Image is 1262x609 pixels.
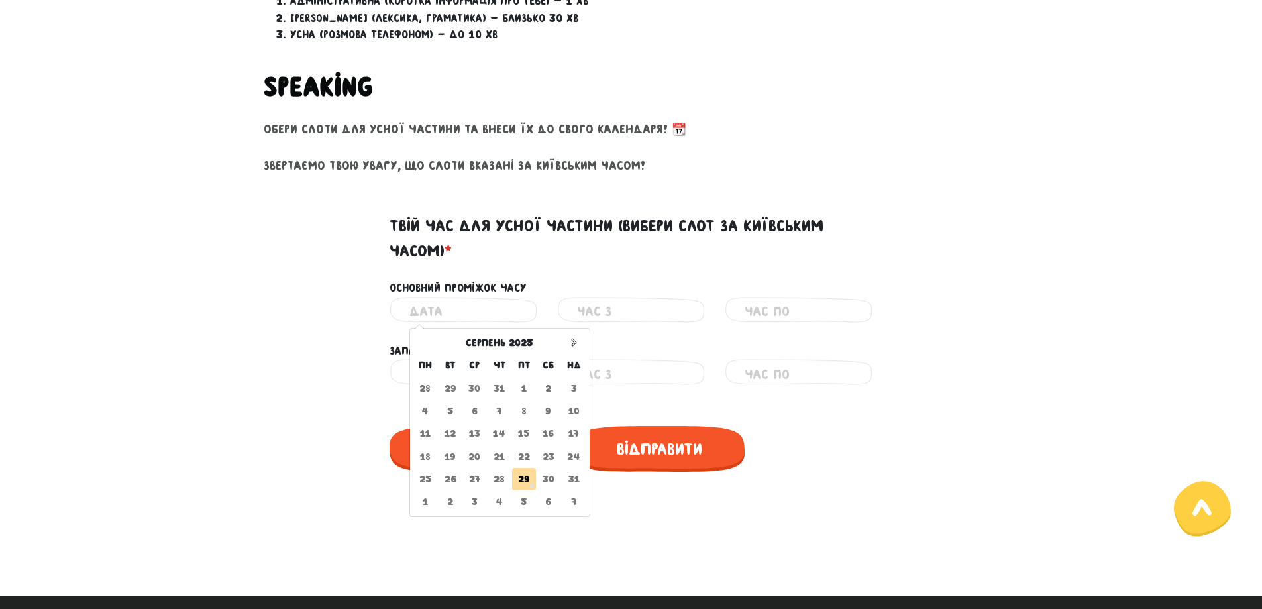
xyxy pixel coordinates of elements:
[512,468,537,490] td: 29
[413,354,439,376] th: пн
[264,70,999,103] h2: Speaking
[438,468,462,490] td: 26
[462,468,487,490] td: 27
[462,490,487,513] td: 3
[438,354,462,376] th: вт
[577,297,685,327] input: Час з
[438,376,462,399] td: 29
[560,376,587,399] td: 3
[536,376,560,399] td: 2
[512,445,537,468] td: 22
[390,213,873,264] label: Твій час для усної частини (вибери слот за київським часом)
[560,422,587,445] td: 17
[487,490,512,513] td: 4
[577,359,685,389] input: Час з
[536,445,560,468] td: 23
[413,400,439,422] td: 4
[462,422,487,445] td: 13
[413,490,439,513] td: 1
[413,445,439,468] td: 18
[413,422,439,445] td: 11
[536,468,560,490] td: 30
[462,354,487,376] th: ср
[536,422,560,445] td: 16
[438,422,462,445] td: 12
[390,426,559,472] span: Назад
[560,445,587,468] td: 24
[462,445,487,468] td: 20
[438,400,462,422] td: 5
[745,297,853,327] input: Час по
[380,280,883,297] div: Основний проміжок часу
[438,331,560,354] th: Select Month
[409,297,517,327] input: Дата
[560,400,587,422] td: 10
[290,10,999,27] li: [PERSON_NAME] (лексика, граматика) — близько 30 хв
[536,400,560,422] td: 9
[560,468,587,490] td: 31
[512,354,537,376] th: пт
[487,354,512,376] th: чт
[438,445,462,468] td: 19
[487,400,512,422] td: 7
[462,400,487,422] td: 6
[487,468,512,490] td: 28
[536,354,560,376] th: сб
[380,343,883,360] div: Запасний проміжок часу
[512,490,537,513] td: 5
[512,376,537,399] td: 1
[487,376,512,399] td: 31
[413,376,439,399] td: 28
[745,359,853,389] input: Час по
[487,445,512,468] td: 21
[264,156,999,176] p: Звертаємо твою увагу, що слоти вказані за київським часом!
[536,490,560,513] td: 6
[575,426,745,472] span: Відправити
[487,422,512,445] td: 14
[413,468,439,490] td: 25
[290,27,999,44] li: Усна (розмова телефоном) — до 10 хв
[512,400,537,422] td: 8
[560,354,587,376] th: нд
[264,119,999,140] p: Обери слоти для усної частини та внеси їх до свого календаря! 📆
[462,376,487,399] td: 30
[560,490,587,513] td: 7
[438,490,462,513] td: 2
[512,422,537,445] td: 15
